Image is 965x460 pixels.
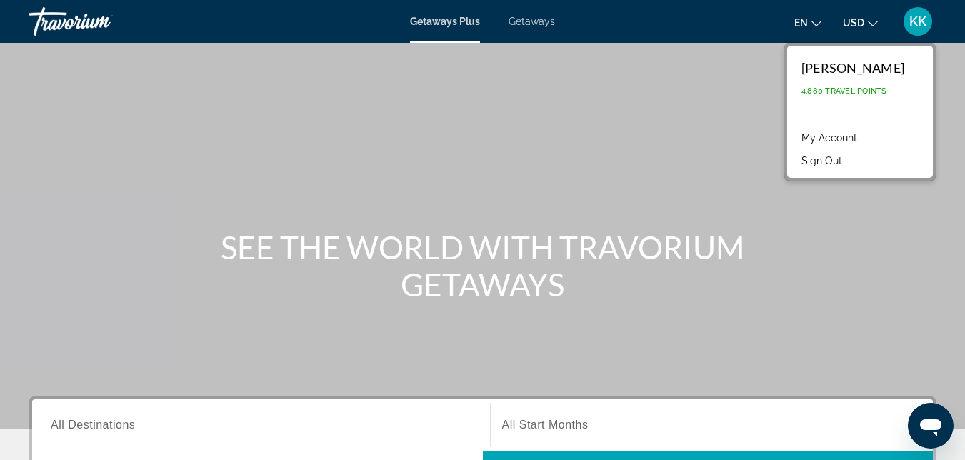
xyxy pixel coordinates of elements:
span: All Destinations [51,419,135,431]
button: User Menu [899,6,936,36]
h1: SEE THE WORLD WITH TRAVORIUM GETAWAYS [215,229,751,303]
a: Travorium [29,3,171,40]
button: Change language [794,12,821,33]
a: My Account [794,129,864,147]
span: en [794,17,808,29]
a: Getaways [509,16,555,27]
span: KK [909,14,926,29]
div: [PERSON_NAME] [801,60,904,76]
span: 4,880 Travel Points [801,86,887,96]
input: Select destination [51,417,471,434]
span: All Start Months [502,419,589,431]
button: Change currency [843,12,878,33]
iframe: Button to launch messaging window [908,403,954,449]
a: Getaways Plus [410,16,480,27]
button: Sign Out [794,151,849,170]
span: USD [843,17,864,29]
